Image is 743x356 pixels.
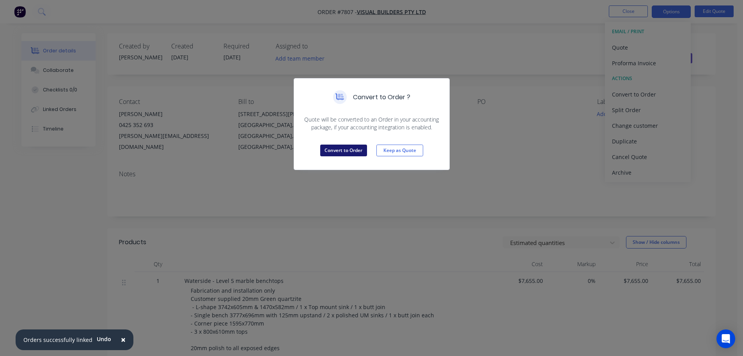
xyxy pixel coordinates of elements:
[716,329,735,348] div: Open Intercom Messenger
[23,336,92,344] div: Orders successfully linked
[303,116,440,131] span: Quote will be converted to an Order in your accounting package, if your accounting integration is...
[353,93,410,102] h5: Convert to Order ?
[113,331,133,349] button: Close
[121,334,126,345] span: ×
[320,145,367,156] button: Convert to Order
[376,145,423,156] button: Keep as Quote
[92,333,115,345] button: Undo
